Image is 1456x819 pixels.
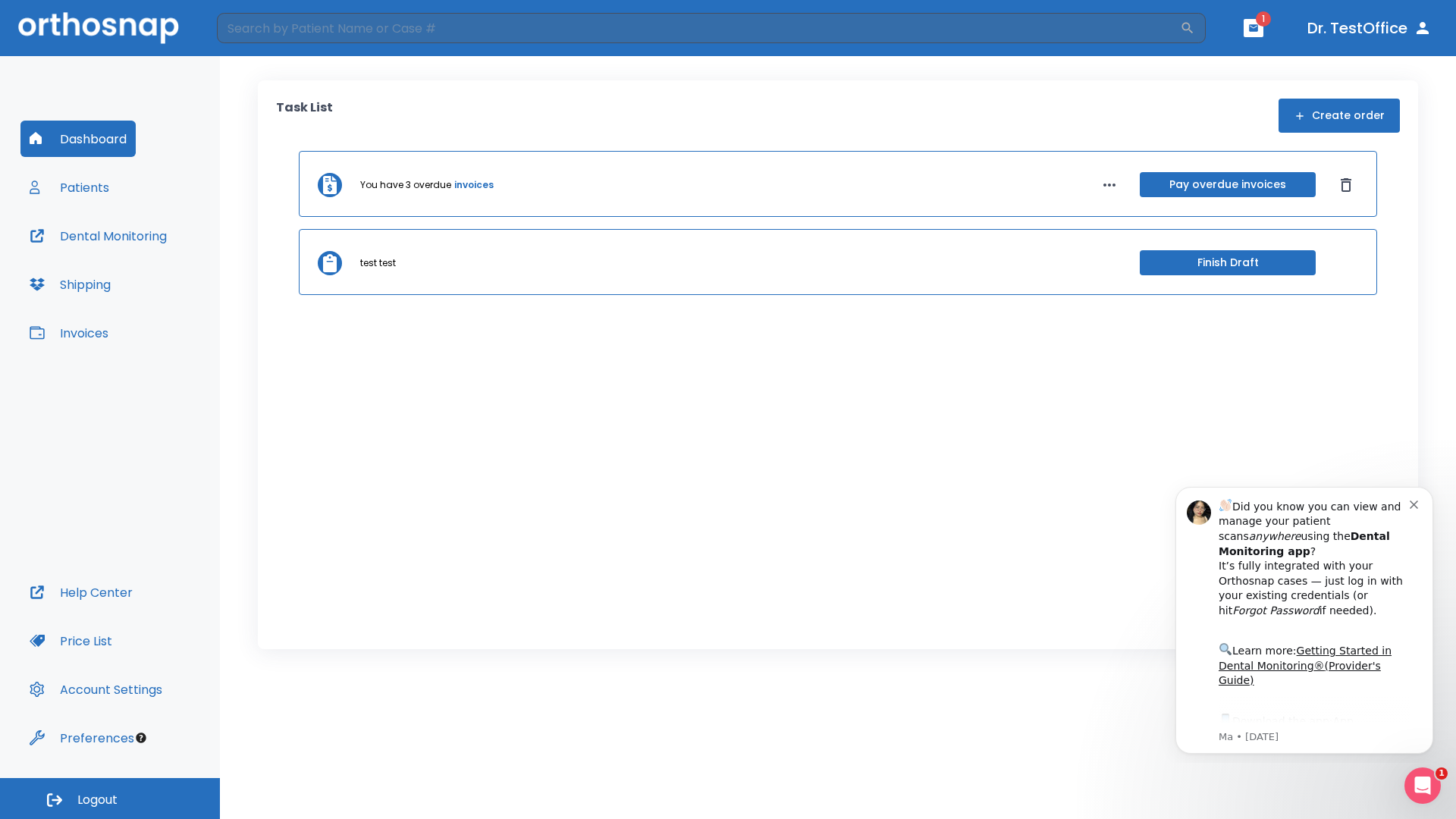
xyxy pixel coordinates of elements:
[1301,14,1438,42] button: Dr. TestOffice
[1334,173,1358,197] button: Dismiss
[1140,172,1316,197] button: Pay overdue invoices
[20,574,142,610] button: Help Center
[1279,99,1400,133] button: Create order
[20,266,120,303] button: Shipping
[20,315,118,351] button: Invoices
[257,24,269,36] button: Dismiss notification
[20,623,121,659] button: Price List
[217,13,1180,43] input: Search by Patient Name or Case #
[20,169,118,206] button: Patients
[1153,473,1456,763] iframe: Intercom notifications message
[66,242,201,269] a: App Store
[20,121,136,157] button: Dashboard
[77,792,118,808] span: Logout
[134,731,148,745] div: Tooltip anchor
[1404,767,1441,804] iframe: Intercom live chat
[20,671,171,708] button: Account Settings
[20,218,176,254] button: Dental Monitoring
[1256,11,1271,27] span: 1
[1140,250,1316,275] button: Finish Draft
[66,238,257,315] div: Download the app: | ​ Let us know if you need help getting started!
[360,256,396,270] p: test test
[276,99,333,133] p: Task List
[1436,767,1448,780] span: 1
[66,257,257,271] p: Message from Ma, sent 6w ago
[454,178,494,192] a: invoices
[360,178,451,192] p: You have 3 overdue
[20,720,143,756] button: Preferences
[18,12,179,43] img: Orthosnap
